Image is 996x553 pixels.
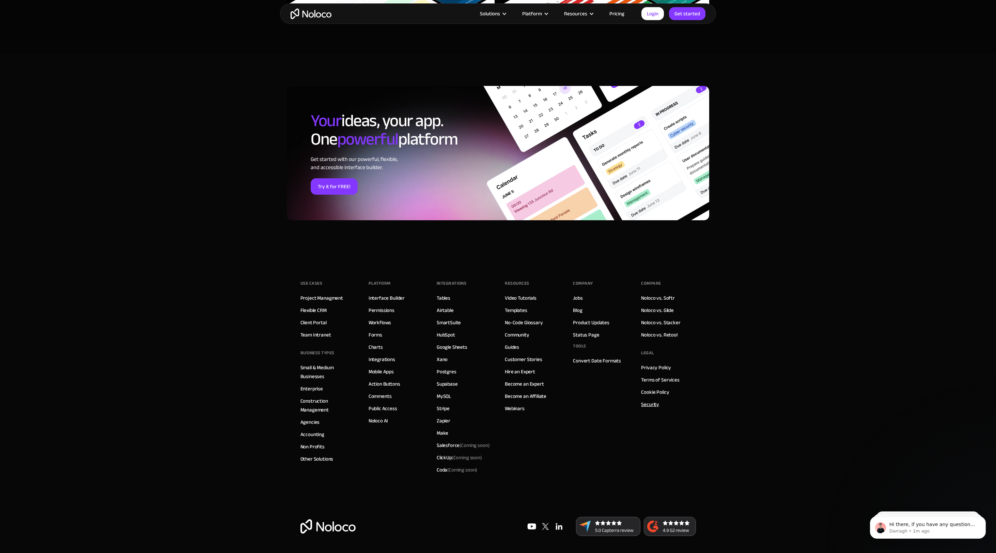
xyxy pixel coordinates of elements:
a: Video Tutorials [505,294,536,302]
a: Project Managment [300,294,343,302]
div: Platform [369,278,391,288]
a: Noloco AI [369,416,388,425]
div: Resources [564,9,587,18]
a: Convert Date Formats [573,356,621,365]
div: Use Cases [300,278,323,288]
a: Noloco vs. Glide [641,306,674,315]
a: Permissions [369,306,394,315]
div: Solutions [480,9,500,18]
a: Airtable [437,306,454,315]
a: Product Updates [573,318,609,327]
a: Become an Expert [505,379,544,388]
div: Company [573,278,593,288]
div: Platform [514,9,556,18]
a: Comments [369,392,392,401]
a: Try it for FREE! [311,178,358,195]
span: (Coming soon) [447,465,477,475]
a: Hire an Expert [505,367,535,376]
div: Get started with our powerful, flexible, and accessible interface builder. [311,155,483,171]
a: Postgres [437,367,456,376]
a: Stripe [437,404,450,413]
a: Cookie Policy [641,388,669,397]
a: Non Profits [300,442,325,451]
a: Google Sheets [437,343,467,352]
a: Pricing [601,9,633,18]
a: Agencies [300,418,320,427]
div: Solutions [471,9,514,18]
div: INTEGRATIONS [437,278,466,288]
a: Get started [669,7,705,20]
a: Noloco vs. Softr [641,294,675,302]
a: Become an Affiliate [505,392,546,401]
a: Accounting [300,430,325,439]
a: Jobs [573,294,582,302]
div: Resources [505,278,529,288]
a: Login [641,7,664,20]
span: Your [311,105,341,137]
a: Supabase [437,379,458,388]
a: Guides [505,343,519,352]
div: Platform [522,9,542,18]
a: Forms [369,330,382,339]
a: Other Solutions [300,454,333,463]
div: BUSINESS TYPES [300,348,334,358]
a: Status Page [573,330,599,339]
a: home [291,9,331,19]
div: ClickUp [437,453,482,462]
a: Tables [437,294,450,302]
a: Webinars [505,404,525,413]
a: Action Buttons [369,379,400,388]
a: Integrations [369,355,395,364]
a: Security [641,400,659,409]
a: Mobile Apps [369,367,394,376]
a: Interface Builder [369,294,405,302]
a: Flexible CRM [300,306,327,315]
a: Noloco vs. Stacker [641,318,680,327]
div: Compare [641,278,661,288]
a: Zapier [437,416,450,425]
a: Team Intranet [300,330,331,339]
a: Small & Medium Businesses [300,363,355,381]
div: Tools [573,341,586,351]
a: Templates [505,306,527,315]
a: Public Access [369,404,397,413]
h2: ideas, your app. One platform [311,111,483,148]
a: Enterprise [300,384,323,393]
a: HubSpot [437,330,455,339]
a: Xano [437,355,448,364]
a: SmartSuite [437,318,461,327]
a: Blog [573,306,582,315]
a: Workflows [369,318,391,327]
iframe: Intercom notifications message [860,502,996,550]
div: Salesforce [437,441,490,450]
div: Legal [641,348,654,358]
a: Client Portal [300,318,327,327]
a: Terms of Services [641,375,679,384]
a: No-Code Glossary [505,318,543,327]
span: (Coming soon) [452,453,482,462]
div: Resources [556,9,601,18]
a: Noloco vs. Retool [641,330,677,339]
span: (Coming soon) [460,440,489,450]
a: Privacy Policy [641,363,671,372]
div: Coda [437,465,477,474]
a: Charts [369,343,383,352]
a: Customer Stories [505,355,542,364]
a: Construction Management [300,397,355,414]
a: Community [505,330,529,339]
a: Make [437,429,448,437]
span: powerful [337,123,398,155]
a: MySQL [437,392,451,401]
